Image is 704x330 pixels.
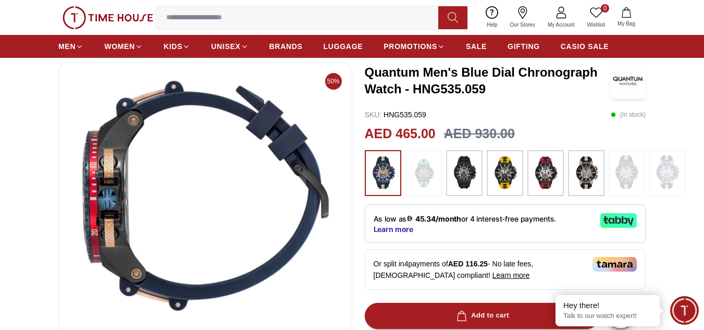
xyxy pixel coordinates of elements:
[365,109,426,120] p: HNG535.059
[611,63,646,99] img: Quantum Men's Blue Dial Chronograph Watch - HNG535.059
[492,155,518,191] img: ...
[466,41,487,52] span: SALE
[365,64,611,97] h3: Quantum Men's Blue Dial Chronograph Watch - HNG535.059
[583,21,609,29] span: Wishlist
[384,37,445,56] a: PROMOTIONS
[563,312,652,321] p: Talk to our watch expert!
[164,37,190,56] a: KIDS
[58,37,83,56] a: MEN
[451,155,477,191] img: ...
[370,155,396,191] img: ...
[58,41,76,52] span: MEN
[67,71,343,322] img: Quantum Men's Blue Dial Chronograph Watch - HNG535.059
[211,41,240,52] span: UNISEX
[211,37,248,56] a: UNISEX
[325,73,342,90] span: 50%
[411,155,437,191] img: ...
[561,37,609,56] a: CASIO SALE
[444,124,515,144] h3: AED 930.00
[544,21,579,29] span: My Account
[63,6,153,29] img: ...
[533,155,559,191] img: ...
[611,109,646,120] p: ( In stock )
[104,41,135,52] span: WOMEN
[269,41,303,52] span: BRANDS
[573,155,599,191] img: ...
[483,21,502,29] span: Help
[448,260,488,268] span: AED 116.25
[601,4,609,13] span: 0
[104,37,143,56] a: WOMEN
[508,41,540,52] span: GIFTING
[269,37,303,56] a: BRANDS
[480,4,504,31] a: Help
[164,41,182,52] span: KIDS
[504,4,541,31] a: Our Stores
[613,20,639,28] span: My Bag
[561,41,609,52] span: CASIO SALE
[365,111,382,119] span: SKU :
[454,310,509,322] div: Add to cart
[492,271,530,279] span: Learn more
[611,5,641,30] button: My Bag
[508,37,540,56] a: GIFTING
[563,300,652,311] div: Hey there!
[365,249,646,290] div: Or split in 4 payments of - No late fees, [DEMOGRAPHIC_DATA] compliant!
[466,37,487,56] a: SALE
[324,41,363,52] span: LUGGAGE
[365,303,599,329] button: Add to cart
[581,4,611,31] a: 0Wishlist
[654,155,681,189] img: ...
[506,21,539,29] span: Our Stores
[365,124,436,144] h2: AED 465.00
[670,296,699,325] div: Chat Widget
[384,41,437,52] span: PROMOTIONS
[614,155,640,189] img: ...
[592,257,637,272] img: Tamara
[324,37,363,56] a: LUGGAGE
